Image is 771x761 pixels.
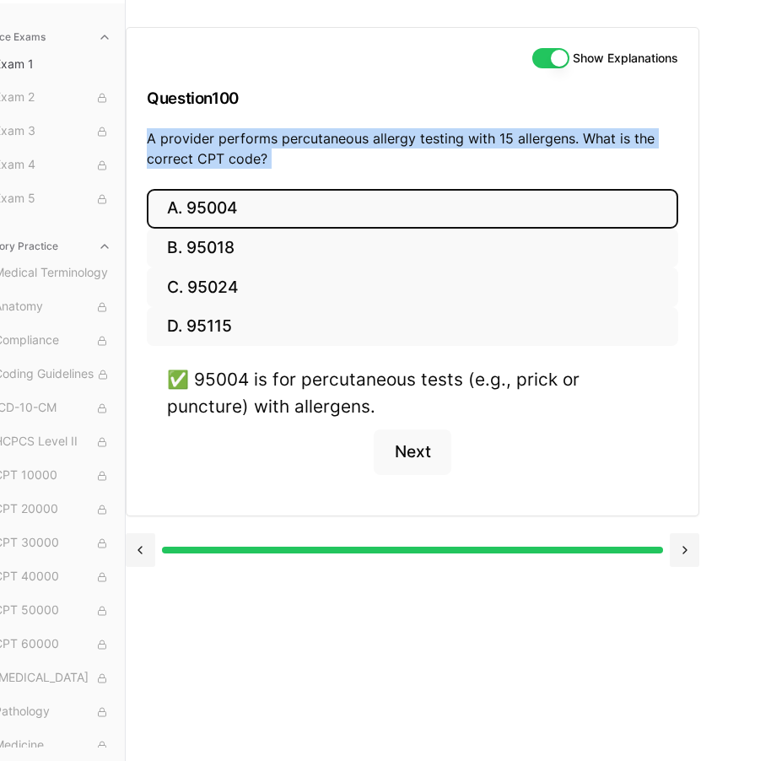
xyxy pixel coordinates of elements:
p: A provider performs percutaneous allergy testing with 15 allergens. What is the correct CPT code? [147,128,678,169]
button: B. 95018 [147,229,678,268]
div: ✅ 95004 is for percutaneous tests (e.g., prick or puncture) with allergens. [167,366,658,418]
button: Next [374,429,450,475]
button: D. 95115 [147,307,678,347]
button: C. 95024 [147,267,678,307]
button: A. 95004 [147,189,678,229]
label: Show Explanations [573,52,678,64]
h3: Question 100 [147,73,678,123]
